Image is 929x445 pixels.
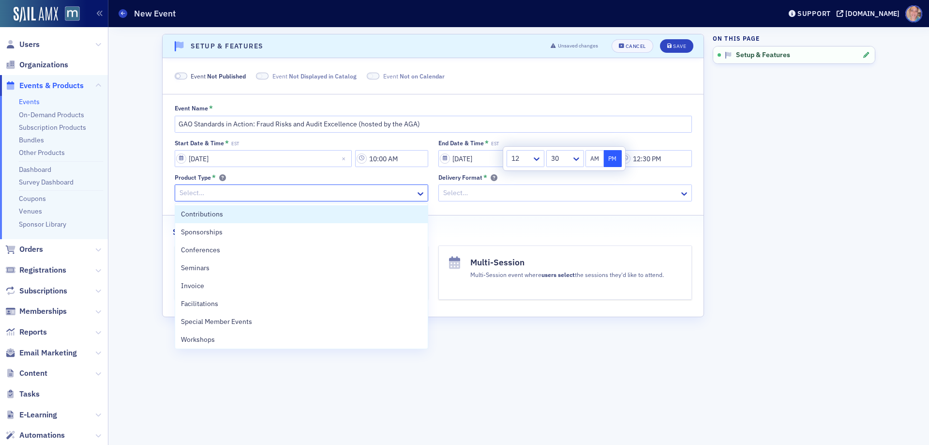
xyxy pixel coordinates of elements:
a: Venues [19,207,42,215]
div: Delivery Format [438,174,482,181]
a: Events & Products [5,80,84,91]
span: Workshops [181,335,215,345]
a: Dashboard [19,165,51,174]
abbr: This field is required [483,174,487,181]
a: On-Demand Products [19,110,84,119]
div: Save [673,44,686,49]
a: View Homepage [58,6,80,23]
span: Orders [19,244,43,255]
span: Not Displayed in Catalog [289,72,357,80]
a: Subscription Products [19,123,86,132]
input: 00:00 AM [619,150,692,167]
a: Subscriptions [5,286,67,296]
a: Content [5,368,47,379]
h2: Session Configuration [173,226,258,238]
span: Not on Calendar [367,73,379,80]
span: Profile [905,5,922,22]
span: Special Member Events [181,317,252,327]
div: Product Type [175,174,211,181]
span: Seminars [181,263,210,273]
img: SailAMX [65,6,80,21]
span: Setup & Features [736,51,790,60]
span: Not Displayed in Catalog [256,73,269,80]
span: Event [191,72,246,80]
span: Not on Calendar [400,72,445,80]
abbr: This field is required [485,139,489,146]
span: Reports [19,327,47,338]
a: Email Marketing [5,348,77,358]
span: Content [19,368,47,379]
button: PM [604,150,622,167]
div: Cancel [626,44,646,49]
button: Save [660,39,693,53]
a: Events [19,97,40,106]
a: Users [5,39,40,50]
a: Tasks [5,389,40,399]
a: Survey Dashboard [19,178,74,186]
button: [DOMAIN_NAME] [837,10,903,17]
span: Event [383,72,445,80]
span: Automations [19,430,65,441]
b: users select [541,271,575,278]
a: Memberships [5,306,67,317]
span: Not Published [207,72,246,80]
span: Not Published [175,73,187,80]
a: Organizations [5,60,68,70]
input: MM/DD/YYYY [438,150,615,167]
button: Cancel [612,39,653,53]
a: Automations [5,430,65,441]
a: Registrations [5,265,66,276]
span: Event [272,72,357,80]
a: E-Learning [5,410,57,420]
h4: Setup & Features [191,41,263,51]
h4: On this page [713,34,875,43]
span: Tasks [19,389,40,399]
a: Reports [5,327,47,338]
h4: Multi-Session [470,256,664,269]
span: Email Marketing [19,348,77,358]
a: Coupons [19,194,46,203]
div: Start Date & Time [175,139,224,147]
a: Orders [5,244,43,255]
button: Multi-SessionMulti-Session event whereusers selectthe sessions they'd like to attend. [438,246,692,300]
span: Contributions [181,209,223,219]
span: Facilitations [181,299,218,309]
span: E-Learning [19,410,57,420]
span: Sponsorships [181,227,223,237]
span: Invoice [181,281,204,291]
abbr: This field is required [225,139,229,146]
span: Organizations [19,60,68,70]
h1: New Event [134,8,176,19]
span: Subscriptions [19,286,67,296]
button: AM [585,150,604,167]
input: 00:00 AM [355,150,428,167]
div: End Date & Time [438,139,484,147]
input: MM/DD/YYYY [175,150,352,167]
span: Memberships [19,306,67,317]
span: EST [491,141,499,147]
p: Multi-Session event where the sessions they'd like to attend. [470,270,664,279]
a: Bundles [19,136,44,144]
span: Users [19,39,40,50]
div: [DOMAIN_NAME] [845,9,899,18]
span: Events & Products [19,80,84,91]
div: Support [797,9,831,18]
img: SailAMX [14,7,58,22]
div: Event Name [175,105,208,112]
a: Sponsor Library [19,220,66,229]
span: Unsaved changes [558,42,598,50]
a: Other Products [19,148,65,157]
abbr: This field is required [209,105,213,111]
span: EST [231,141,239,147]
abbr: This field is required [212,174,216,181]
span: Registrations [19,265,66,276]
span: Conferences [181,245,220,255]
button: Close [339,150,352,167]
